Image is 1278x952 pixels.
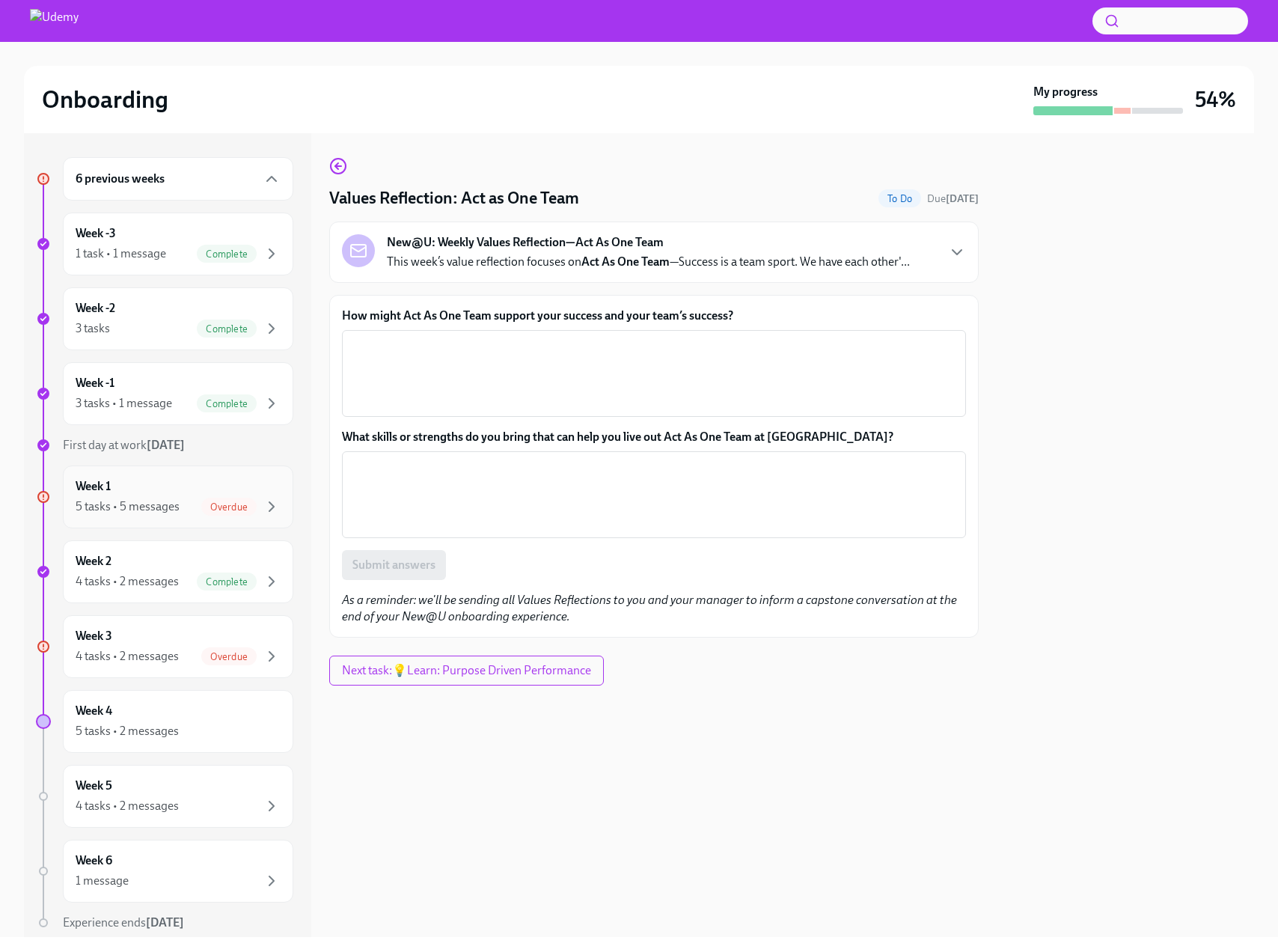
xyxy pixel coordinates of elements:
[76,225,116,242] h6: Week -3
[76,320,110,337] div: 3 tasks
[1033,84,1098,100] strong: My progress
[36,765,293,828] a: Week 54 tasks • 2 messages
[197,248,257,260] span: Complete
[63,438,185,452] span: First day at work
[42,85,168,115] h2: Onboarding
[76,300,115,317] h6: Week -2
[76,648,179,665] div: 4 tasks • 2 messages
[76,375,114,391] h6: Week -1
[76,171,165,187] h6: 6 previous weeks
[878,193,921,204] span: To Do
[76,628,112,644] h6: Week 3
[36,213,293,275] a: Week -31 task • 1 messageComplete
[76,798,179,814] div: 4 tasks • 2 messages
[76,703,112,719] h6: Week 4
[36,437,293,454] a: First day at work[DATE]
[76,873,129,889] div: 1 message
[76,723,179,739] div: 5 tasks • 2 messages
[342,593,957,623] em: As a reminder: we'll be sending all Values Reflections to you and your manager to inform a capsto...
[76,245,166,262] div: 1 task • 1 message
[36,287,293,350] a: Week -23 tasksComplete
[36,466,293,528] a: Week 15 tasks • 5 messagesOverdue
[76,553,111,570] h6: Week 2
[329,656,604,686] button: Next task:💡Learn: Purpose Driven Performance
[76,573,179,590] div: 4 tasks • 2 messages
[36,690,293,753] a: Week 45 tasks • 2 messages
[76,778,112,794] h6: Week 5
[76,498,180,515] div: 5 tasks • 5 messages
[36,840,293,903] a: Week 61 message
[63,157,293,201] div: 6 previous weeks
[946,192,979,205] strong: [DATE]
[342,429,966,445] label: What skills or strengths do you bring that can help you live out Act As One Team at [GEOGRAPHIC_D...
[76,852,112,869] h6: Week 6
[387,254,910,270] p: This week’s value reflection focuses on —Success is a team sport. We have each other'...
[201,501,257,513] span: Overdue
[201,651,257,662] span: Overdue
[329,187,579,210] h4: Values Reflection: Act as One Team
[63,915,184,930] span: Experience ends
[76,395,172,412] div: 3 tasks • 1 message
[197,398,257,409] span: Complete
[147,438,185,452] strong: [DATE]
[1195,86,1236,113] h3: 54%
[197,576,257,588] span: Complete
[30,9,79,33] img: Udemy
[342,663,591,678] span: Next task : 💡Learn: Purpose Driven Performance
[927,192,979,206] span: September 16th, 2025 11:00
[36,362,293,425] a: Week -13 tasks • 1 messageComplete
[146,915,184,930] strong: [DATE]
[927,192,979,205] span: Due
[36,540,293,603] a: Week 24 tasks • 2 messagesComplete
[581,254,670,269] strong: Act As One Team
[197,323,257,335] span: Complete
[36,615,293,678] a: Week 34 tasks • 2 messagesOverdue
[387,234,664,251] strong: New@U: Weekly Values Reflection—Act As One Team
[342,308,966,324] label: How might Act As One Team support your success and your team’s success?
[76,478,111,495] h6: Week 1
